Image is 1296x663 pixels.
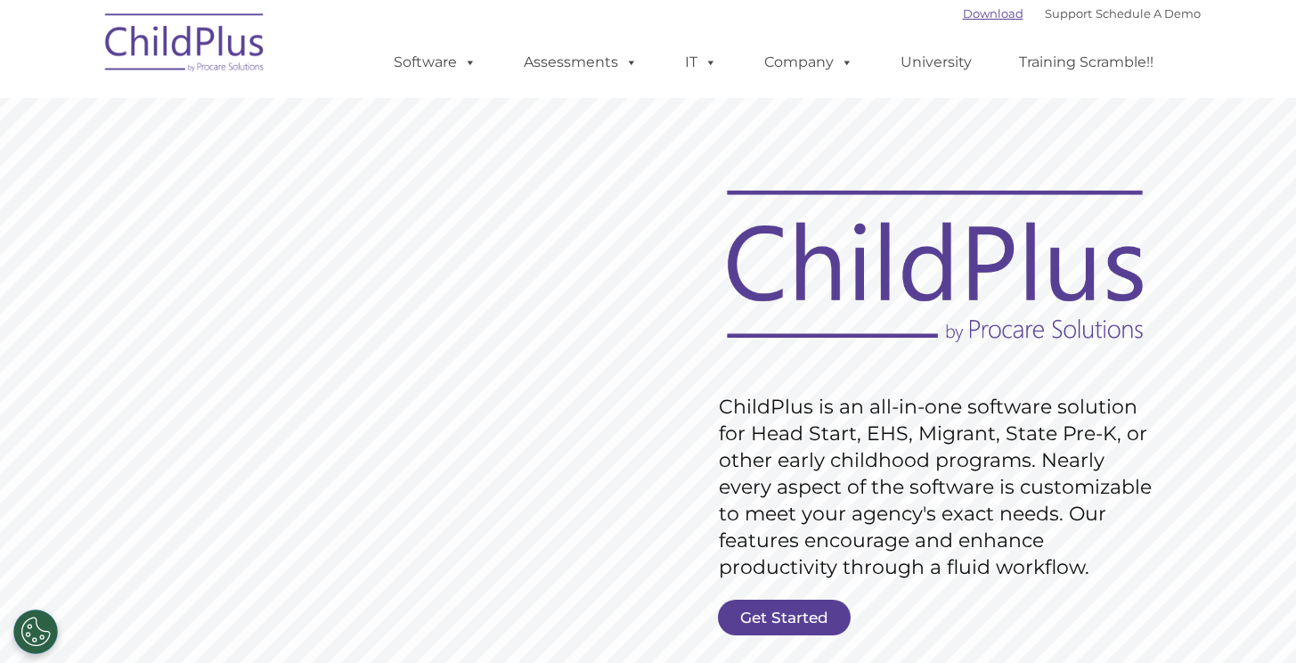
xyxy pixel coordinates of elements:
[963,6,1201,20] font: |
[718,600,851,635] a: Get Started
[376,45,494,80] a: Software
[963,6,1023,20] a: Download
[883,45,990,80] a: University
[13,610,58,654] button: Cookies Settings
[719,394,1161,581] rs-layer: ChildPlus is an all-in-one software solution for Head Start, EHS, Migrant, State Pre-K, or other ...
[96,1,274,90] img: ChildPlus by Procare Solutions
[1045,6,1092,20] a: Support
[506,45,656,80] a: Assessments
[1001,45,1171,80] a: Training Scramble!!
[1096,6,1201,20] a: Schedule A Demo
[746,45,871,80] a: Company
[1207,577,1296,663] iframe: Chat Widget
[667,45,735,80] a: IT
